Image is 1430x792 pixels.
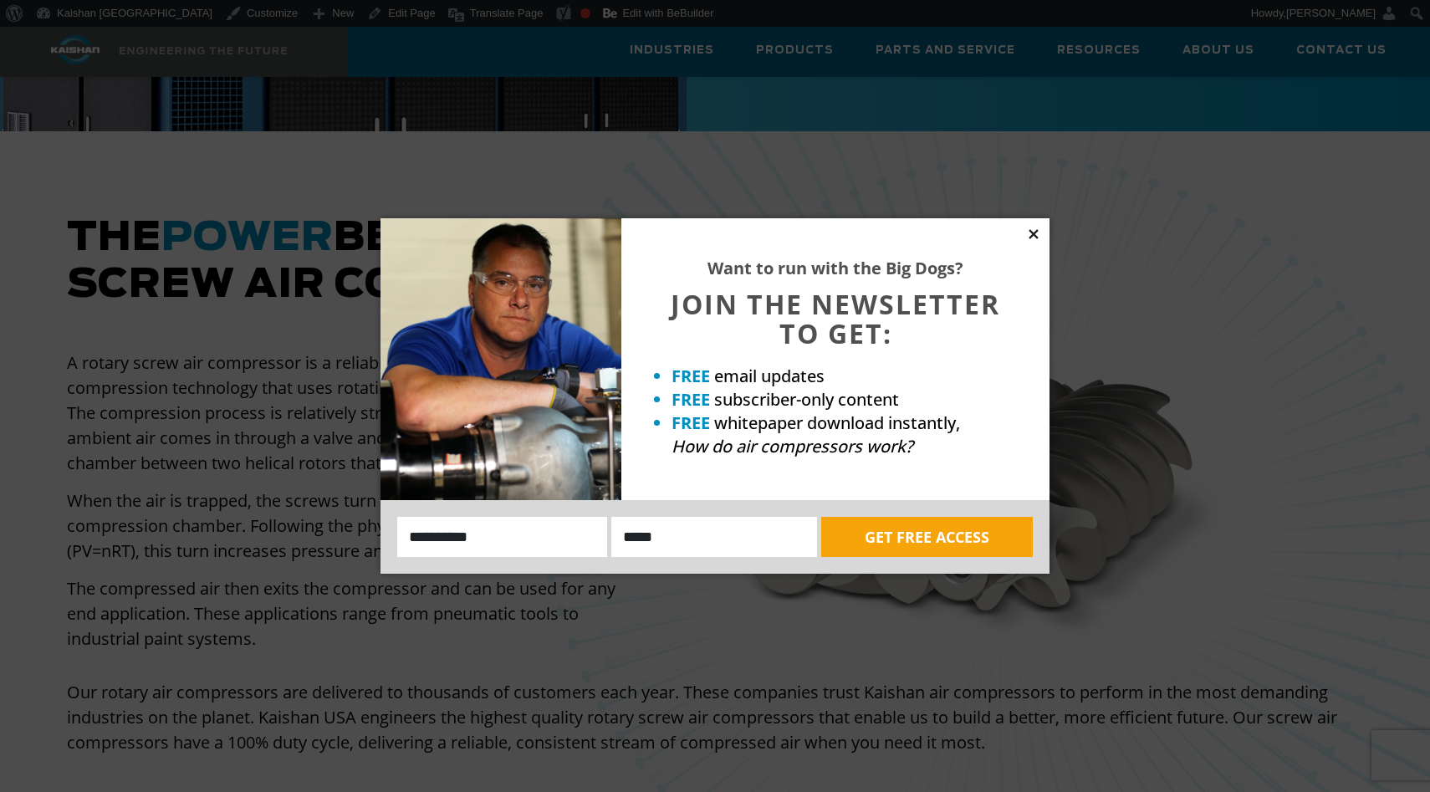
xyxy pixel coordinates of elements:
[672,388,710,411] strong: FREE
[707,257,963,279] strong: Want to run with the Big Dogs?
[671,286,1000,351] span: JOIN THE NEWSLETTER TO GET:
[611,517,817,557] input: Email
[714,365,825,387] span: email updates
[397,517,607,557] input: Name:
[672,411,710,434] strong: FREE
[672,365,710,387] strong: FREE
[714,411,960,434] span: whitepaper download instantly,
[714,388,899,411] span: subscriber-only content
[672,435,913,457] em: How do air compressors work?
[1026,227,1041,242] button: Close
[821,517,1033,557] button: GET FREE ACCESS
